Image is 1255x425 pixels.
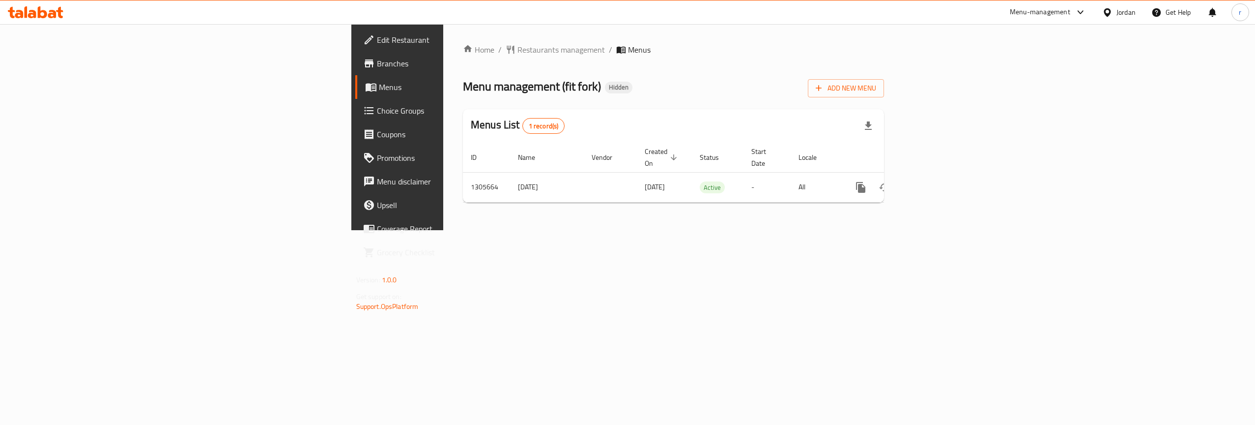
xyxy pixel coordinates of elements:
[471,152,489,163] span: ID
[471,118,565,134] h2: Menus List
[791,172,841,202] td: All
[355,52,561,75] a: Branches
[743,172,791,202] td: -
[379,81,553,93] span: Menus
[356,290,401,303] span: Get support on:
[856,114,880,138] div: Export file
[523,121,565,131] span: 1 record(s)
[377,58,553,69] span: Branches
[799,152,829,163] span: Locale
[645,146,680,169] span: Created On
[1010,6,1070,18] div: Menu-management
[377,105,553,117] span: Choice Groups
[355,28,561,52] a: Edit Restaurant
[377,152,553,164] span: Promotions
[377,199,553,211] span: Upsell
[522,118,565,134] div: Total records count
[517,44,605,56] span: Restaurants management
[377,246,553,258] span: Grocery Checklist
[841,143,951,173] th: Actions
[700,182,725,193] span: Active
[1116,7,1136,18] div: Jordan
[377,34,553,46] span: Edit Restaurant
[382,273,397,286] span: 1.0.0
[355,217,561,241] a: Coverage Report
[700,182,725,193] div: Active
[605,83,632,91] span: Hidden
[463,44,884,56] nav: breadcrumb
[355,241,561,264] a: Grocery Checklist
[355,122,561,146] a: Coupons
[605,82,632,93] div: Hidden
[355,170,561,193] a: Menu disclaimer
[592,152,625,163] span: Vendor
[356,300,419,313] a: Support.OpsPlatform
[751,146,779,169] span: Start Date
[518,152,548,163] span: Name
[355,75,561,99] a: Menus
[609,44,612,56] li: /
[816,82,876,94] span: Add New Menu
[355,146,561,170] a: Promotions
[808,79,884,97] button: Add New Menu
[873,176,896,199] button: Change Status
[355,193,561,217] a: Upsell
[355,99,561,122] a: Choice Groups
[849,176,873,199] button: more
[463,143,951,203] table: enhanced table
[377,128,553,140] span: Coupons
[377,223,553,235] span: Coverage Report
[645,181,665,193] span: [DATE]
[356,273,380,286] span: Version:
[1239,7,1241,18] span: r
[377,176,553,187] span: Menu disclaimer
[700,152,732,163] span: Status
[628,44,651,56] span: Menus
